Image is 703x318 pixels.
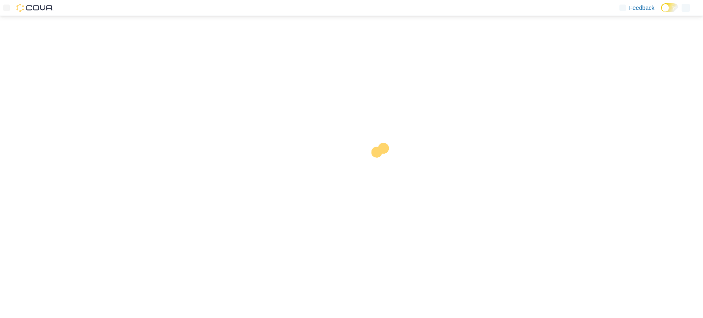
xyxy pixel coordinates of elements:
span: Feedback [629,4,654,12]
input: Dark Mode [661,3,678,12]
img: Cova [16,4,54,12]
img: cova-loader [352,137,413,199]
